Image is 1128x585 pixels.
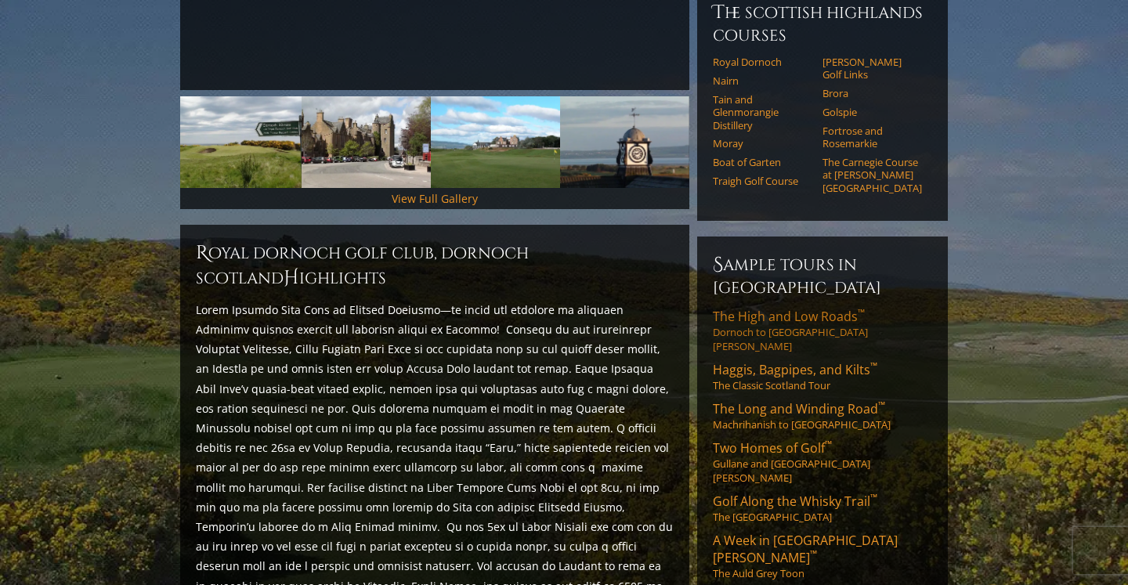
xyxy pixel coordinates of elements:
a: A Week in [GEOGRAPHIC_DATA][PERSON_NAME]™The Auld Grey Toon [713,532,932,580]
a: Fortrose and Rosemarkie [822,125,922,150]
a: Haggis, Bagpipes, and Kilts™The Classic Scotland Tour [713,361,932,392]
span: A Week in [GEOGRAPHIC_DATA][PERSON_NAME] [713,532,898,566]
span: The Long and Winding Road [713,400,885,417]
a: Two Homes of Golf™Gullane and [GEOGRAPHIC_DATA][PERSON_NAME] [713,439,932,485]
a: Royal Dornoch [713,56,812,68]
span: Haggis, Bagpipes, and Kilts [713,361,877,378]
span: Golf Along the Whisky Trail [713,493,877,510]
a: Brora [822,87,922,99]
a: The High and Low Roads™Dornoch to [GEOGRAPHIC_DATA][PERSON_NAME] [713,308,932,353]
a: Tain and Glenmorangie Distillery [713,93,812,132]
a: View Full Gallery [392,191,478,206]
a: Moray [713,137,812,150]
sup: ™ [825,438,832,451]
sup: ™ [870,359,877,373]
span: The High and Low Roads [713,308,865,325]
span: Two Homes of Golf [713,439,832,457]
a: Boat of Garten [713,156,812,168]
h2: Royal Dornoch Golf Club, Dornoch Scotland ighlights [196,240,674,291]
span: H [284,265,299,291]
a: The Carnegie Course at [PERSON_NAME][GEOGRAPHIC_DATA] [822,156,922,194]
sup: ™ [810,547,817,561]
sup: ™ [870,491,877,504]
sup: ™ [878,399,885,412]
a: Golf Along the Whisky Trail™The [GEOGRAPHIC_DATA] [713,493,932,524]
a: [PERSON_NAME] Golf Links [822,56,922,81]
a: Nairn [713,74,812,87]
a: Golspie [822,106,922,118]
a: The Long and Winding Road™Machrihanish to [GEOGRAPHIC_DATA] [713,400,932,432]
h6: Sample Tours in [GEOGRAPHIC_DATA] [713,252,932,298]
sup: ™ [858,306,865,320]
a: Traigh Golf Course [713,175,812,187]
